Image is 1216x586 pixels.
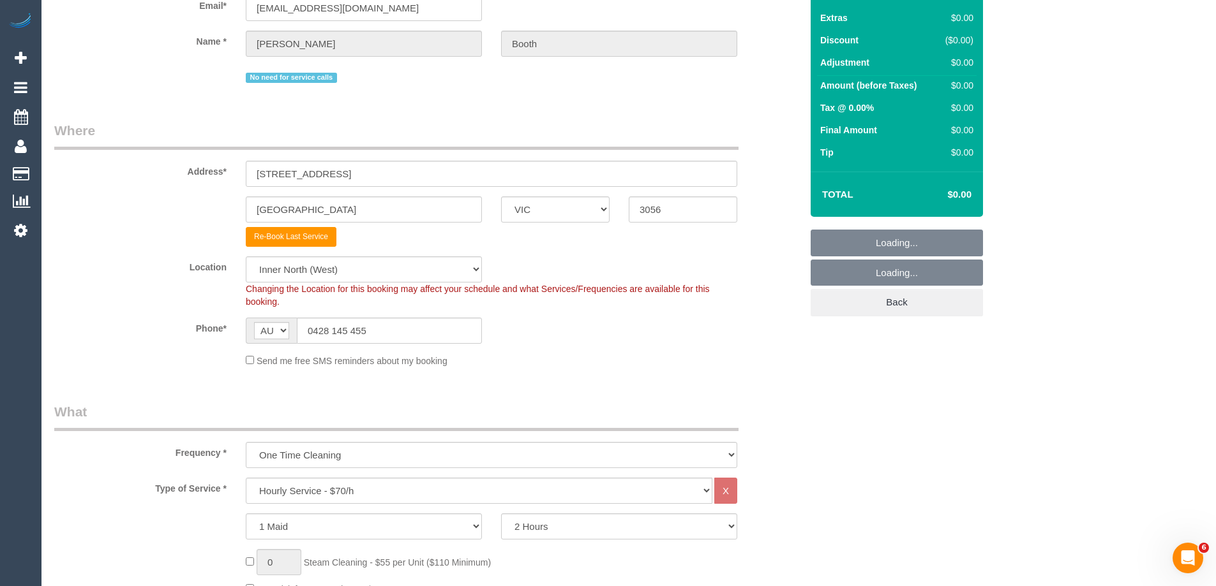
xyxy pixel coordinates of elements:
span: Changing the Location for this booking may affect your schedule and what Services/Frequencies are... [246,284,710,307]
label: Amount (before Taxes) [820,79,917,92]
label: Phone* [45,318,236,335]
div: $0.00 [940,101,973,114]
input: Suburb* [246,196,482,223]
img: Automaid Logo [8,13,33,31]
label: Tip [820,146,834,159]
div: $0.00 [940,79,973,92]
button: Re-Book Last Service [246,227,336,247]
div: ($0.00) [940,34,973,47]
span: No need for service calls [246,73,337,83]
label: Adjustment [820,56,869,69]
label: Discount [820,34,859,47]
span: 6 [1199,543,1209,553]
input: Last Name* [501,31,737,57]
div: $0.00 [940,146,973,159]
input: First Name* [246,31,482,57]
strong: Total [822,189,853,200]
h4: $0.00 [910,189,972,200]
input: Post Code* [629,196,737,223]
label: Location [45,256,236,274]
label: Final Amount [820,124,877,136]
span: Send me free SMS reminders about my booking [257,356,447,366]
legend: Where [54,121,739,150]
input: Phone* [297,318,482,344]
div: $0.00 [940,11,973,24]
a: Back [811,289,983,316]
label: Type of Service * [45,478,236,495]
label: Name * [45,31,236,48]
span: Steam Cleaning - $55 per Unit ($110 Minimum) [304,557,491,568]
label: Extras [820,11,848,24]
div: $0.00 [940,56,973,69]
legend: What [54,402,739,431]
label: Frequency * [45,442,236,459]
div: $0.00 [940,124,973,136]
iframe: Intercom live chat [1173,543,1203,573]
label: Tax @ 0.00% [820,101,874,114]
label: Address* [45,161,236,178]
